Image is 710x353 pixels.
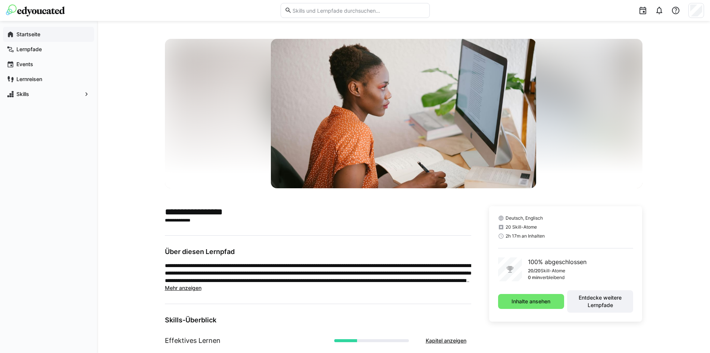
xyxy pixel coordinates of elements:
[165,248,471,256] h3: Über diesen Lernpfad
[528,257,587,266] p: 100% abgeschlossen
[498,294,564,309] button: Inhalte ansehen
[571,294,629,309] span: Entdecke weitere Lernpfade
[165,285,201,291] span: Mehr anzeigen
[292,7,425,14] input: Skills und Lernpfade durchsuchen…
[165,336,220,346] h1: Effektives Lernen
[528,275,540,281] p: 0 min
[567,290,633,313] button: Entdecke weitere Lernpfade
[541,268,565,274] p: Skill-Atome
[506,224,537,230] span: 20 Skill-Atome
[506,215,543,221] span: Deutsch, Englisch
[506,233,545,239] span: 2h 17m an Inhalten
[165,316,471,324] h3: Skills-Überblick
[510,298,551,305] span: Inhalte ansehen
[540,275,564,281] p: verbleibend
[528,268,541,274] p: 20/20
[425,337,467,344] span: Kapitel anzeigen
[421,333,471,348] button: Kapitel anzeigen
